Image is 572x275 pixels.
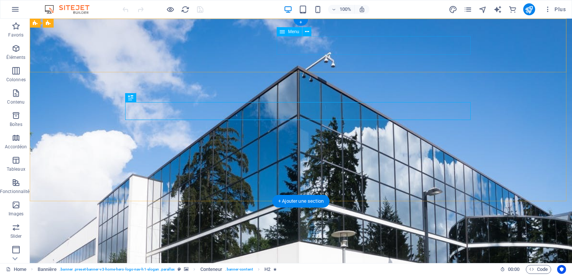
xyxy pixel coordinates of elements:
[5,144,27,150] p: Accordéon
[8,32,23,38] p: Favoris
[178,267,181,271] i: Cet élément est une présélection personnalisable.
[181,5,190,14] button: reload
[10,233,22,239] p: Slider
[293,19,308,26] div: +
[7,166,25,172] p: Tableaux
[6,54,25,60] p: Éléments
[166,5,175,14] button: Cliquez ici pour quitter le mode Aperçu et poursuivre l'édition.
[557,265,566,274] button: Usercentrics
[508,5,517,14] button: commerce
[288,29,299,34] span: Menu
[464,5,472,14] i: Pages (Ctrl+Alt+S)
[43,5,99,14] img: Editor Logo
[339,5,351,14] h6: 100%
[464,5,473,14] button: pages
[328,5,355,14] button: 100%
[200,265,223,274] span: Cliquez pour sélectionner. Double-cliquez pour modifier.
[184,267,188,271] i: Cet élément contient un arrière-plan.
[225,265,252,274] span: . banner-content
[544,6,566,13] span: Plus
[7,99,25,105] p: Contenu
[479,5,487,14] i: Navigateur
[526,265,551,274] button: Code
[6,265,26,274] a: Cliquez pour annuler la sélection. Double-cliquez pour ouvrir Pages.
[508,5,517,14] i: E-commerce
[273,267,277,271] i: Cet élément contient une animation.
[10,121,22,127] p: Boîtes
[529,265,548,274] span: Code
[525,5,533,14] i: Publier
[60,265,175,274] span: . banner .preset-banner-v3-home-hero-logo-nav-h1-slogan .parallax
[479,5,487,14] button: navigator
[449,5,457,14] i: Design (Ctrl+Alt+Y)
[264,265,270,274] span: Cliquez pour sélectionner. Double-cliquez pour modifier.
[449,5,458,14] button: design
[523,3,535,15] button: publish
[500,265,520,274] h6: Durée de la session
[181,5,190,14] i: Actualiser la page
[493,5,502,14] button: text_generator
[493,5,502,14] i: AI Writer
[6,77,26,83] p: Colonnes
[541,3,569,15] button: Plus
[38,265,277,274] nav: breadcrumb
[272,195,330,208] div: + Ajouter une section
[38,265,57,274] span: Cliquez pour sélectionner. Double-cliquez pour modifier.
[513,266,514,272] span: :
[508,265,519,274] span: 00 00
[9,211,24,217] p: Images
